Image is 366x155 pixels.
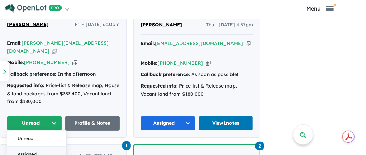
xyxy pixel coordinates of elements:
[75,21,120,29] span: Fri - [DATE] 6:10pm
[141,82,253,98] div: Price-list & Release map, Vacant land from $180,000
[255,141,264,150] a: 2
[7,131,66,147] button: Unread
[141,71,253,79] div: As soon as possible!
[141,71,190,77] strong: Callback preference:
[255,142,264,150] span: 2
[7,59,24,65] strong: Mobile:
[7,40,22,46] strong: Email:
[199,116,253,131] a: View1notes
[141,83,178,89] strong: Requested info:
[141,40,155,46] strong: Email:
[122,141,131,150] span: 1
[7,70,120,78] div: In the afternoon
[141,116,195,131] button: Assigned
[7,82,44,89] strong: Requested info:
[141,60,157,66] strong: Mobile:
[7,21,49,29] a: [PERSON_NAME]
[206,60,211,67] button: Copy
[141,22,182,28] span: [PERSON_NAME]
[24,59,70,65] a: [PHONE_NUMBER]
[7,71,56,77] strong: Callback preference:
[7,21,49,27] span: [PERSON_NAME]
[155,40,243,46] a: [EMAIL_ADDRESS][DOMAIN_NAME]
[7,82,120,106] div: Price-list & Release map, House & land packages from $383,400, Vacant land from $180,000
[5,4,62,13] img: Openlot PRO Logo White
[246,40,251,47] button: Copy
[7,40,109,54] a: [PERSON_NAME][EMAIL_ADDRESS][DOMAIN_NAME]
[7,116,62,131] button: Unread
[72,59,77,66] button: Copy
[65,116,120,131] a: Profile & Notes
[206,21,253,29] span: Thu - [DATE] 4:57pm
[122,140,131,150] a: 1
[275,5,364,12] button: Toggle navigation
[52,47,57,55] button: Copy
[157,60,203,66] a: [PHONE_NUMBER]
[141,21,182,29] a: [PERSON_NAME]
